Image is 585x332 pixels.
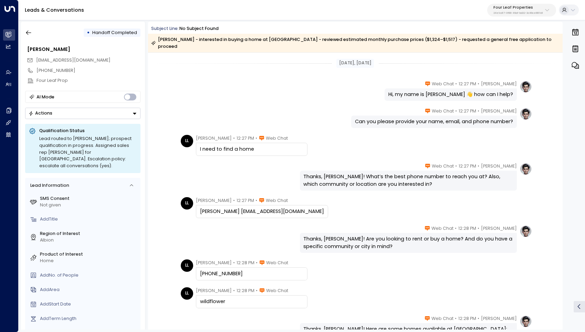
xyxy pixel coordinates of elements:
[266,197,288,204] span: Web Chat
[28,182,69,189] div: Lead Information
[40,258,138,264] div: Home
[355,118,513,126] div: Can you please provide your name, email, and phone number?
[27,46,140,53] div: [PERSON_NAME]
[388,91,513,98] div: Hi, my name is [PERSON_NAME] 👋 how can I help?
[40,272,138,279] div: AddNo. of People
[478,163,479,170] span: •
[487,4,556,17] button: Four Leaf Properties34e1cd17-0f68-49af-bd32-3c48ce8611d1
[196,197,232,204] span: [PERSON_NAME]
[233,259,235,266] span: •
[478,225,479,232] span: •
[266,287,288,294] span: Web Chat
[432,81,454,87] span: Web Chat
[200,298,303,306] div: wildflower
[481,315,517,322] span: [PERSON_NAME]
[25,7,84,13] a: Leads & Conversations
[520,315,532,328] img: profile-logo.png
[459,81,476,87] span: 12:27 PM
[181,259,193,272] div: LL
[431,315,453,322] span: Web Chat
[481,163,517,170] span: [PERSON_NAME]
[29,110,52,116] div: Actions
[237,135,254,142] span: 12:27 PM
[151,36,559,50] div: [PERSON_NAME] - interested in buying a home at [GEOGRAPHIC_DATA] - reviewed estimated monthly pur...
[459,108,476,115] span: 12:27 PM
[40,315,138,322] div: AddTerm Length
[432,163,454,170] span: Web Chat
[455,81,457,87] span: •
[233,287,235,294] span: •
[520,81,532,93] img: profile-logo.png
[200,146,303,153] div: I need to find a home
[303,173,513,188] div: Thanks, [PERSON_NAME]! What’s the best phone number to reach you at? Also, which community or loc...
[196,135,232,142] span: [PERSON_NAME]
[481,81,517,87] span: [PERSON_NAME]
[266,259,288,266] span: Web Chat
[237,287,254,294] span: 12:28 PM
[181,135,193,147] div: LL
[196,259,232,266] span: [PERSON_NAME]
[40,202,138,208] div: Not given
[25,108,140,119] div: Button group with a nested menu
[478,315,479,322] span: •
[478,81,479,87] span: •
[40,287,138,293] div: AddArea
[336,59,374,68] div: [DATE], [DATE]
[36,57,111,63] span: [EMAIL_ADDRESS][DOMAIN_NAME]
[40,301,138,308] div: AddStart Date
[237,197,254,204] span: 12:27 PM
[25,108,140,119] button: Actions
[92,30,137,35] span: Handoff Completed
[459,163,476,170] span: 12:27 PM
[432,108,454,115] span: Web Chat
[478,108,479,115] span: •
[493,6,543,10] p: Four Leaf Properties
[181,287,193,300] div: LL
[256,287,258,294] span: •
[151,25,179,31] span: Subject Line:
[39,135,137,169] div: Lead routed to [PERSON_NAME]; prospect qualification in progress. Assigned sales rep [PERSON_NAME...
[87,27,90,38] div: •
[493,12,543,14] p: 34e1cd17-0f68-49af-bd32-3c48ce8611d1
[40,237,138,244] div: Albion
[200,270,303,278] div: [PHONE_NUMBER]
[458,225,476,232] span: 12:28 PM
[266,135,288,142] span: Web Chat
[181,197,193,210] div: LL
[256,259,258,266] span: •
[455,163,457,170] span: •
[40,216,138,223] div: AddTitle
[431,225,453,232] span: Web Chat
[40,195,138,202] label: SMS Consent
[233,197,235,204] span: •
[520,108,532,120] img: profile-logo.png
[455,315,457,322] span: •
[200,208,324,215] div: [PERSON_NAME] [EMAIL_ADDRESS][DOMAIN_NAME]
[458,315,476,322] span: 12:28 PM
[520,225,532,237] img: profile-logo.png
[179,25,219,32] div: No subject found
[36,67,140,74] div: [PHONE_NUMBER]
[481,108,517,115] span: [PERSON_NAME]
[40,251,138,258] label: Product of Interest
[237,259,254,266] span: 12:28 PM
[481,225,517,232] span: [PERSON_NAME]
[455,108,457,115] span: •
[255,197,257,204] span: •
[455,225,457,232] span: •
[40,231,138,237] label: Region of Interest
[36,94,54,100] div: AI Mode
[39,128,137,134] p: Qualification Status
[196,287,232,294] span: [PERSON_NAME]
[233,135,235,142] span: •
[255,135,257,142] span: •
[303,235,513,250] div: Thanks, [PERSON_NAME]! Are you looking to rent or buy a home? And do you have a specific communit...
[36,57,111,64] span: llane@fourleafprop.com
[36,77,140,84] div: Four Leaf Prop
[520,163,532,175] img: profile-logo.png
